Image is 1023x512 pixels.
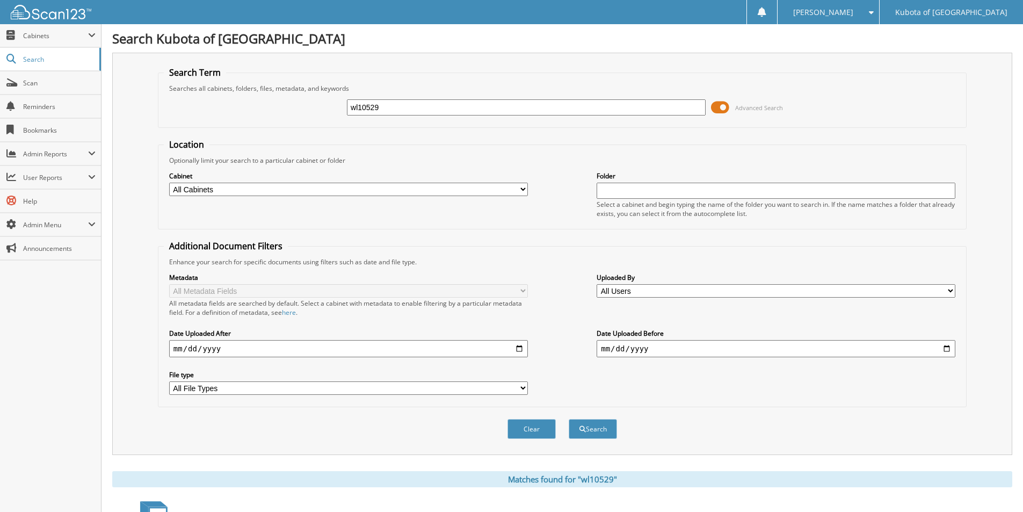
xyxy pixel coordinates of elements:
div: Matches found for "wl10529" [112,471,1012,487]
span: Scan [23,78,96,88]
span: [PERSON_NAME] [793,9,853,16]
div: Select a cabinet and begin typing the name of the folder you want to search in. If the name match... [597,200,955,218]
div: Optionally limit your search to a particular cabinet or folder [164,156,961,165]
div: All metadata fields are searched by default. Select a cabinet with metadata to enable filtering b... [169,299,528,317]
span: Search [23,55,94,64]
span: Kubota of [GEOGRAPHIC_DATA] [895,9,1007,16]
h1: Search Kubota of [GEOGRAPHIC_DATA] [112,30,1012,47]
span: Bookmarks [23,126,96,135]
span: Admin Reports [23,149,88,158]
label: Cabinet [169,171,528,181]
span: User Reports [23,173,88,182]
label: Date Uploaded After [169,329,528,338]
a: here [282,308,296,317]
legend: Location [164,139,209,150]
span: Reminders [23,102,96,111]
button: Search [569,419,617,439]
label: Uploaded By [597,273,955,282]
label: Metadata [169,273,528,282]
legend: Additional Document Filters [164,240,288,252]
label: File type [169,370,528,379]
span: Cabinets [23,31,88,40]
span: Announcements [23,244,96,253]
button: Clear [507,419,556,439]
legend: Search Term [164,67,226,78]
input: end [597,340,955,357]
span: Help [23,197,96,206]
label: Date Uploaded Before [597,329,955,338]
label: Folder [597,171,955,181]
span: Admin Menu [23,220,88,229]
div: Searches all cabinets, folders, files, metadata, and keywords [164,84,961,93]
div: Enhance your search for specific documents using filters such as date and file type. [164,257,961,266]
input: start [169,340,528,357]
span: Advanced Search [735,104,783,112]
img: scan123-logo-white.svg [11,5,91,19]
